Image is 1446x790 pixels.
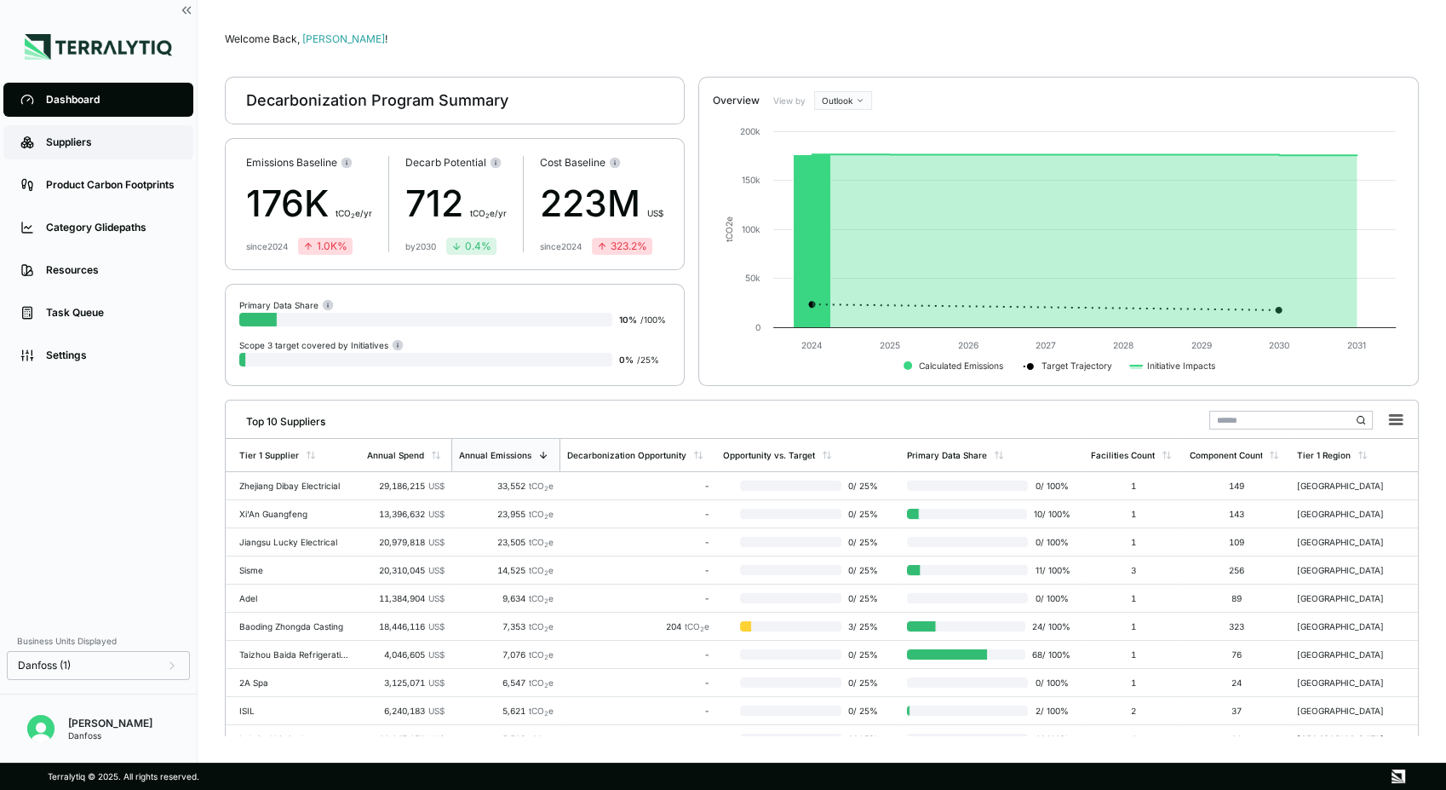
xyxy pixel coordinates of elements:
[1091,649,1175,660] div: 1
[303,239,347,253] div: 1.0K %
[239,450,299,460] div: Tier 1 Supplier
[367,450,424,460] div: Annual Spend
[1041,360,1112,372] text: Target Trajectory
[1189,649,1283,660] div: 76
[529,734,554,744] span: tCO e
[742,175,760,185] text: 150k
[1297,450,1351,460] div: Tier 1 Region
[544,485,548,493] sub: 2
[27,715,55,742] img: Jean-Baptiste Vinot
[1189,706,1283,716] div: 37
[529,678,554,688] span: tCO e
[640,314,666,325] span: / 100 %
[1036,340,1056,350] text: 2027
[685,621,709,631] span: tCO e
[1091,706,1175,716] div: 2
[1297,537,1406,547] div: [GEOGRAPHIC_DATA]
[567,593,709,603] div: -
[529,537,554,547] span: tCO e
[814,91,872,110] button: Outlook
[919,360,1003,371] text: Calculated Emissions
[367,678,445,688] div: 3,125,071
[1297,509,1406,519] div: [GEOGRAPHIC_DATA]
[841,537,887,547] span: 0 / 25 %
[428,734,445,744] span: US$
[459,450,531,460] div: Annual Emissions
[46,306,176,320] div: Task Queue
[597,239,647,253] div: 323.2 %
[529,481,554,491] span: tCO e
[529,706,554,716] span: tCO e
[1091,481,1175,491] div: 1
[1297,678,1406,688] div: [GEOGRAPHIC_DATA]
[246,90,508,111] div: Decarbonization Program Summary
[458,678,554,688] div: 6,547
[1147,360,1215,372] text: Initiative Impacts
[25,34,172,60] img: Logo
[1189,565,1283,575] div: 256
[567,537,709,547] div: -
[841,621,887,631] span: 3 / 25 %
[1091,621,1175,631] div: 1
[567,481,709,491] div: -
[239,338,404,351] div: Scope 3 target covered by Initiatives
[428,706,445,716] span: US$
[841,734,887,744] span: 0 / 25 %
[367,509,445,519] div: 13,396,632
[567,450,686,460] div: Decarbonization Opportunity
[485,212,490,220] sub: 2
[544,597,548,605] sub: 2
[745,273,760,283] text: 50k
[405,241,436,251] div: by 2030
[647,208,663,218] span: US$
[700,626,704,633] sub: 2
[713,94,760,107] div: Overview
[428,678,445,688] span: US$
[1113,340,1133,350] text: 2028
[458,649,554,660] div: 7,076
[239,298,334,311] div: Primary Data Share
[1091,509,1175,519] div: 1
[1091,593,1175,603] div: 1
[1297,706,1406,716] div: [GEOGRAPHIC_DATA]
[755,322,760,332] text: 0
[724,216,734,242] text: tCO e
[567,565,709,575] div: -
[1189,537,1283,547] div: 109
[540,176,663,231] div: 223M
[1028,706,1070,716] span: 2 / 100 %
[841,509,887,519] span: 0 / 25 %
[239,706,348,716] div: ISIL
[458,706,554,716] div: 5,621
[458,734,554,744] div: 5,529
[1028,678,1070,688] span: 0 / 100 %
[239,621,348,631] div: Baoding Zhongda Casting
[367,649,445,660] div: 4,046,605
[773,95,807,106] label: View by
[428,565,445,575] span: US$
[246,156,372,170] div: Emissions Baseline
[1091,565,1175,575] div: 3
[428,593,445,603] span: US$
[68,730,152,741] div: Danfoss
[367,734,445,744] div: 11,147,373
[239,509,348,519] div: Xi'An Guangfeng
[428,537,445,547] span: US$
[1297,734,1406,744] div: [GEOGRAPHIC_DATA]
[351,212,355,220] sub: 2
[470,208,507,218] span: t CO e/yr
[428,509,445,519] span: US$
[957,340,978,350] text: 2026
[232,408,325,429] div: Top 10 Suppliers
[907,450,987,460] div: Primary Data Share
[529,565,554,575] span: tCO e
[1091,678,1175,688] div: 1
[239,565,348,575] div: Sisme
[1028,565,1070,575] span: 11 / 100 %
[1189,481,1283,491] div: 149
[239,593,348,603] div: Adel
[1028,481,1070,491] span: 0 / 100 %
[544,682,548,689] sub: 2
[637,355,659,365] span: / 25 %
[529,593,554,603] span: tCO e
